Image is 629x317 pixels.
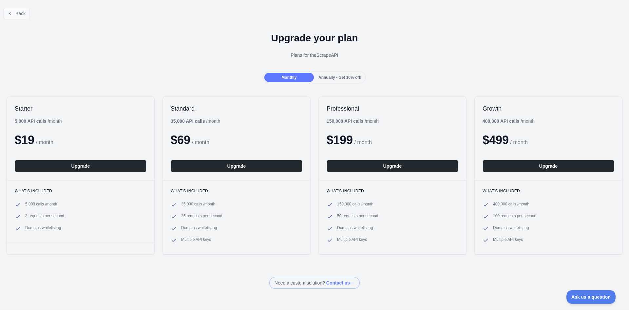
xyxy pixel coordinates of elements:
b: 400,000 API calls [483,118,519,124]
iframe: Toggle Customer Support [566,290,616,304]
h2: Professional [327,105,458,113]
h2: Growth [483,105,614,113]
span: $ 499 [483,133,509,147]
div: / month [483,118,535,124]
span: $ 199 [327,133,353,147]
b: 150,000 API calls [327,118,363,124]
div: / month [327,118,379,124]
h2: Standard [171,105,302,113]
